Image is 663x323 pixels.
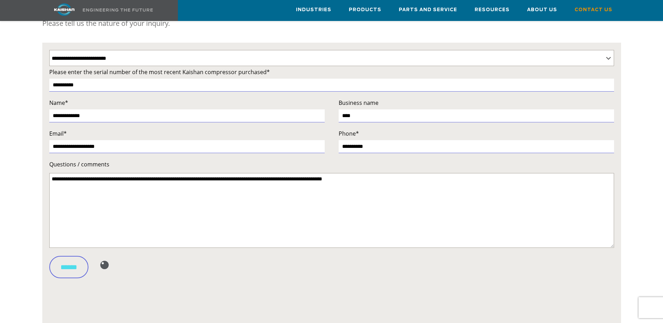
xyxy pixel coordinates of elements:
[349,0,381,19] a: Products
[339,129,614,138] label: Phone*
[339,98,614,108] label: Business name
[527,0,557,19] a: About Us
[83,8,153,12] img: Engineering the future
[349,6,381,14] span: Products
[475,0,510,19] a: Resources
[527,6,557,14] span: About Us
[575,0,612,19] a: Contact Us
[296,6,331,14] span: Industries
[38,3,91,16] img: kaishan logo
[49,67,614,323] form: Contact form
[575,6,612,14] span: Contact Us
[475,6,510,14] span: Resources
[296,0,331,19] a: Industries
[49,98,325,108] label: Name*
[49,129,325,138] label: Email*
[49,67,614,77] label: Please enter the serial number of the most recent Kaishan compressor purchased*
[399,0,457,19] a: Parts and Service
[399,6,457,14] span: Parts and Service
[42,16,621,30] p: Please tell us the nature of your inquiry.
